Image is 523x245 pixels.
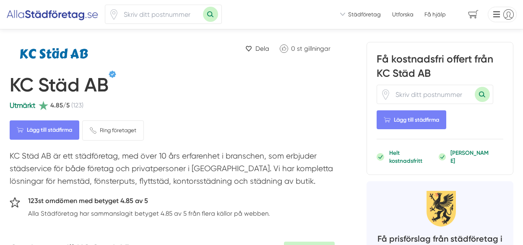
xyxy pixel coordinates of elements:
[475,87,490,102] button: Sök med postnummer
[50,100,70,110] span: 4.85/5
[348,10,381,18] span: Städföretag
[255,44,269,54] span: Dela
[391,85,475,104] input: Skriv ditt postnummer
[71,100,83,110] span: (123)
[377,110,446,129] : Lägg till städfirma
[380,89,391,100] span: Klicka för att använda din position.
[462,7,484,22] span: navigation-cart
[28,209,270,219] p: Alla Städföretag har sammanslagit betyget 4.85 av 5 från flera källor på webben.
[109,9,119,20] svg: Pin / Karta
[276,42,335,55] a: Klicka för att gilla KC Städ AB
[10,150,335,191] p: KC Städ AB är ett städföretag, med över 10 års erfarenhet i branschen, som erbjuder städservice f...
[119,5,203,23] input: Skriv ditt postnummer
[82,120,144,140] a: Ring företaget
[203,7,218,22] button: Sök med postnummer
[109,70,116,78] span: Verifierat av Katarzyna Czarnowska
[6,8,99,21] img: Alla Städföretag
[377,52,503,85] h3: Få kostnadsfri offert från KC Städ AB
[10,101,35,109] span: Utmärkt
[450,149,491,165] p: [PERSON_NAME]
[28,195,270,208] h5: 123st omdömen med betyget 4.85 av 5
[392,10,414,18] a: Utforska
[380,89,391,100] svg: Pin / Karta
[242,42,272,55] a: Dela
[291,45,295,52] span: 0
[10,74,109,100] h1: KC Städ AB
[424,10,446,18] span: Få hjälp
[297,45,330,52] span: st gillningar
[100,126,136,135] span: Ring företaget
[10,42,102,67] img: Logotyp KC Städ AB
[10,120,79,139] : Lägg till städfirma
[109,9,119,20] span: Klicka för att använda din position.
[389,149,434,165] p: Helt kostnadsfritt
